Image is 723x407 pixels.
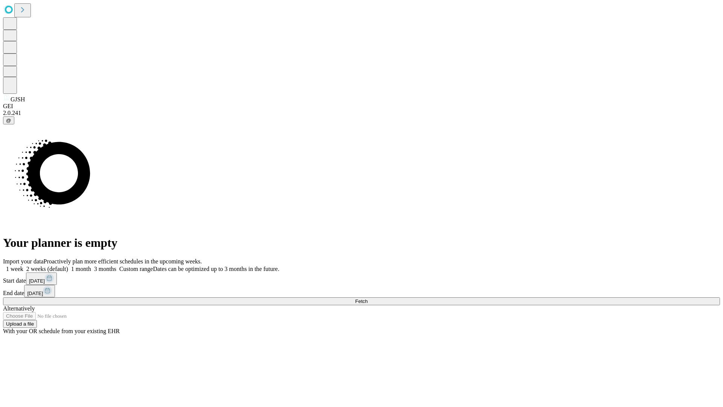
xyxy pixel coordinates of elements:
div: End date [3,285,720,297]
span: [DATE] [27,291,43,296]
span: @ [6,118,11,123]
span: 2 weeks (default) [26,266,68,272]
span: GJSH [11,96,25,103]
span: Proactively plan more efficient schedules in the upcoming weeks. [44,258,202,265]
span: With your OR schedule from your existing EHR [3,328,120,334]
div: Start date [3,272,720,285]
button: [DATE] [26,272,57,285]
div: GEI [3,103,720,110]
span: Dates can be optimized up to 3 months in the future. [153,266,279,272]
button: Upload a file [3,320,37,328]
div: 2.0.241 [3,110,720,116]
button: @ [3,116,14,124]
h1: Your planner is empty [3,236,720,250]
span: 1 week [6,266,23,272]
button: Fetch [3,297,720,305]
span: 3 months [94,266,116,272]
button: [DATE] [24,285,55,297]
span: 1 month [71,266,91,272]
span: Import your data [3,258,44,265]
span: [DATE] [29,278,45,284]
span: Alternatively [3,305,35,312]
span: Fetch [355,298,368,304]
span: Custom range [119,266,153,272]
